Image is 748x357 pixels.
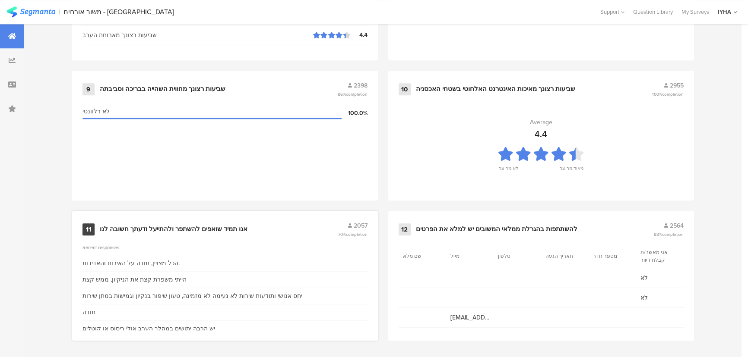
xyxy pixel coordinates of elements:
div: 12 [399,223,411,235]
div: לא מרוצה [498,165,518,177]
a: My Surveys [677,8,713,16]
img: segmanta logo [6,6,55,17]
div: הכל מצויין, תודה על האירוח והאדיבות. [82,259,180,268]
div: Recent responses [82,244,368,251]
div: יחס אנושי ותודעות שירות לא נעימה לא מזמינה, טעון שיפור בנקיון וגמישות במתן שירות [82,291,302,301]
span: 2398 [354,81,368,90]
span: 2564 [670,221,684,230]
span: completion [662,91,684,97]
span: לא [640,273,679,282]
div: הייתי משפרת קצת את הניקיון, ממש קצת [82,275,187,284]
span: completion [346,231,368,238]
section: מספר חדר [593,252,632,260]
div: משוב אורחים - [GEOGRAPHIC_DATA] [63,8,174,16]
div: 9 [82,83,95,95]
div: להשתתפות בהגרלת ממלאי המשובים יש למלא את הפרטים [416,225,577,234]
div: אנו תמיד שואפים להשתפר ולהתייעל ודעתך חשובה לנו [100,225,247,234]
div: 11 [82,223,95,235]
div: מאוד מרוצה [559,165,583,177]
a: Question Library [629,8,677,16]
div: שביעות רצונך מחווית השהייה בבריכה וסביבתה [100,85,225,94]
span: לא [640,293,679,302]
div: יש הרבה יתושים במהלך הערב אולי ריסוס או קוטלים [82,324,215,333]
span: 70% [338,231,368,238]
span: completion [346,91,368,97]
span: לא רלוונטי [82,107,110,116]
section: טלפון [498,252,537,260]
span: 86% [338,91,368,97]
span: 2057 [354,221,368,230]
section: תאריך הגעה [545,252,584,260]
div: Support [600,5,624,19]
div: | [59,7,60,17]
span: 88% [654,231,684,238]
span: 100% [652,91,684,97]
div: IYHA [718,8,731,16]
span: 2955 [670,81,684,90]
div: 10 [399,83,411,95]
div: 100.0% [342,109,368,118]
div: 4.4 [535,128,547,141]
section: מייל [450,252,489,260]
div: 4.4 [350,31,368,40]
section: שם מלא [403,252,442,260]
div: שביעות רצונך מארוחת הערב [82,31,313,40]
div: שביעות רצונך מאיכות האינטרנט האלחוטי בשטחי האכסניה [416,85,575,94]
span: [EMAIL_ADDRESS][DOMAIN_NAME] [450,313,489,322]
section: אני מאשר/ת קבלת דיוור [640,248,679,264]
div: Average [530,118,552,127]
span: completion [662,231,684,238]
div: תודה [82,308,95,317]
